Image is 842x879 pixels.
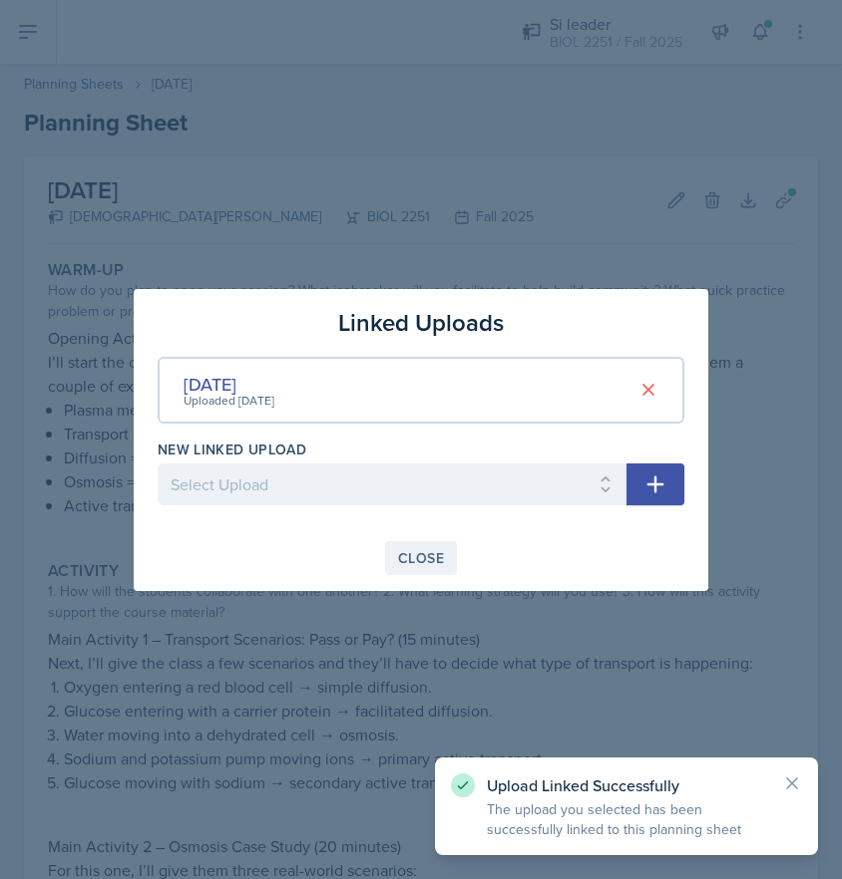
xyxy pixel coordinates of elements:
[338,305,504,341] h3: Linked Uploads
[184,371,274,398] div: [DATE]
[487,799,766,839] p: The upload you selected has been successfully linked to this planning sheet
[398,550,444,566] div: Close
[385,541,457,575] button: Close
[158,439,306,459] label: New Linked Upload
[184,392,274,410] div: Uploaded [DATE]
[487,775,766,795] p: Upload Linked Successfully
